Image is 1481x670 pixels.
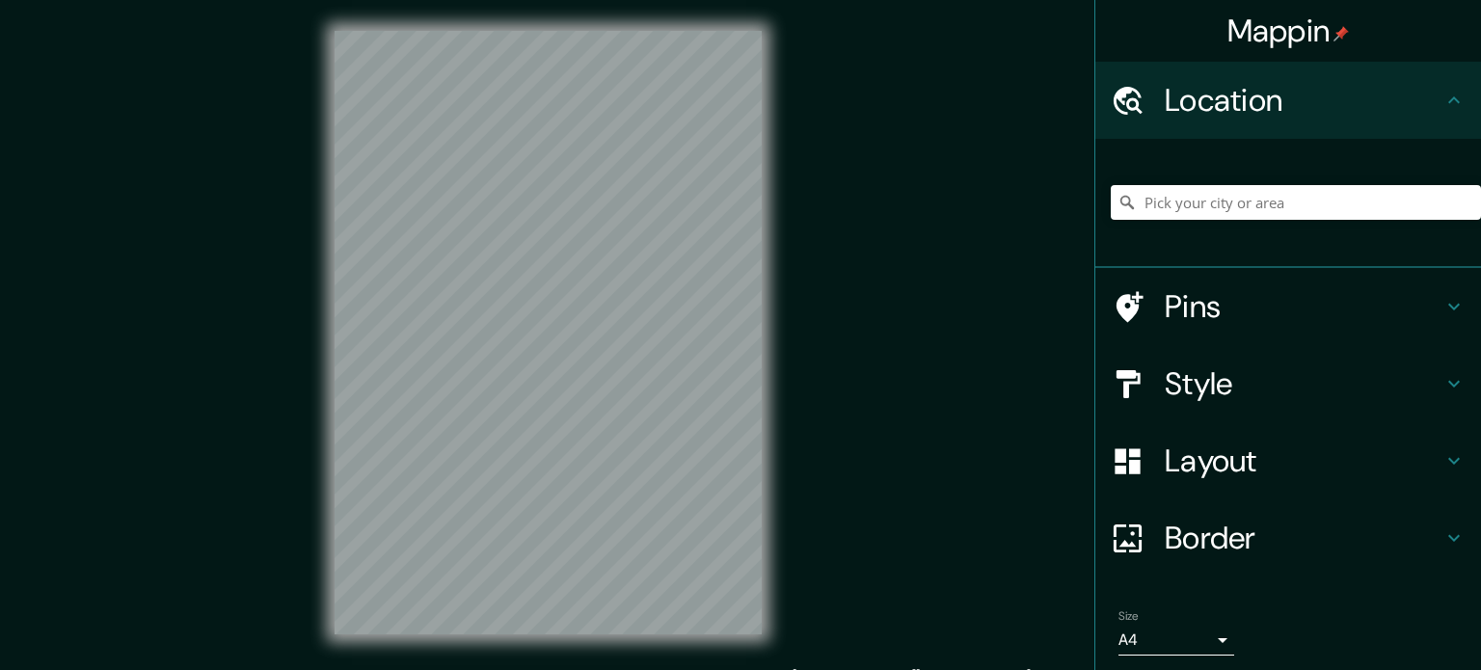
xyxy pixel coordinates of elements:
[1095,422,1481,499] div: Layout
[1095,499,1481,576] div: Border
[1118,608,1139,625] label: Size
[1118,625,1234,656] div: A4
[1111,185,1481,220] input: Pick your city or area
[1095,62,1481,139] div: Location
[1095,268,1481,345] div: Pins
[1165,519,1442,557] h4: Border
[1227,12,1350,50] h4: Mappin
[1165,364,1442,403] h4: Style
[1095,345,1481,422] div: Style
[1333,26,1349,41] img: pin-icon.png
[1165,81,1442,120] h4: Location
[1165,287,1442,326] h4: Pins
[335,31,762,634] canvas: Map
[1165,442,1442,480] h4: Layout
